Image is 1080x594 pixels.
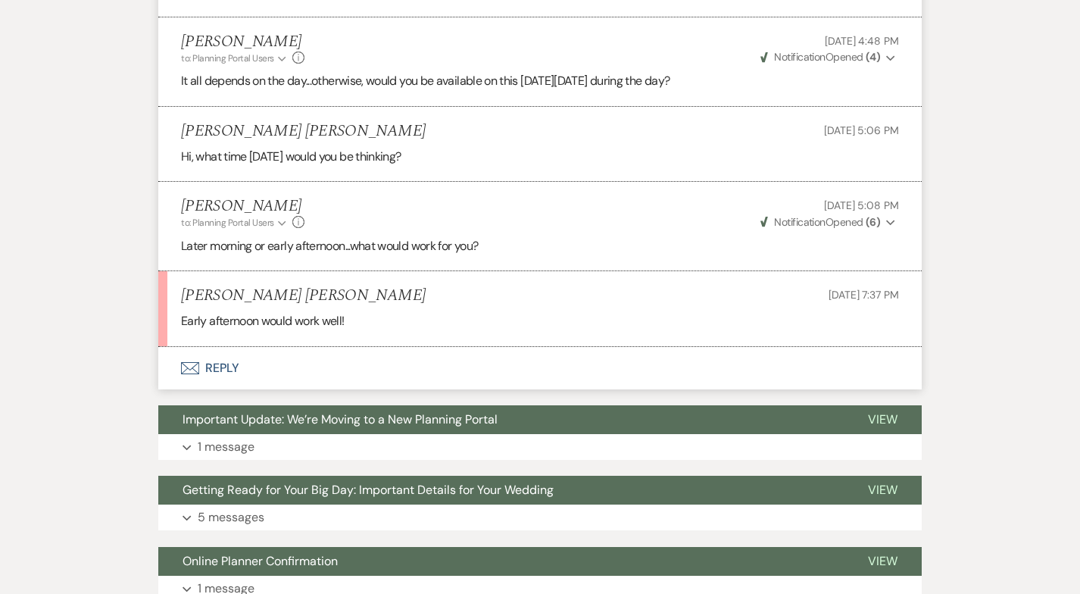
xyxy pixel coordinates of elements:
span: View [868,482,897,498]
span: Online Planner Confirmation [183,553,338,569]
h5: [PERSON_NAME] [PERSON_NAME] [181,122,426,141]
span: Getting Ready for Your Big Day: Important Details for Your Wedding [183,482,554,498]
button: NotificationOpened (6) [758,214,899,230]
span: View [868,411,897,427]
button: Getting Ready for Your Big Day: Important Details for Your Wedding [158,476,844,505]
span: Notification [774,215,825,229]
span: View [868,553,897,569]
span: [DATE] 4:48 PM [825,34,899,48]
h5: [PERSON_NAME] [181,33,304,52]
p: Hi, what time [DATE] would you be thinking? [181,147,899,167]
h5: [PERSON_NAME] [PERSON_NAME] [181,286,426,305]
span: [DATE] 7:37 PM [829,288,899,302]
span: to: Planning Portal Users [181,217,274,229]
span: to: Planning Portal Users [181,52,274,64]
span: Opened [760,50,880,64]
button: View [844,476,922,505]
button: Online Planner Confirmation [158,547,844,576]
span: Opened [760,215,880,229]
span: [DATE] 5:08 PM [824,199,899,212]
button: View [844,405,922,434]
p: 5 messages [198,508,264,527]
button: Important Update: We’re Moving to a New Planning Portal [158,405,844,434]
p: 1 message [198,437,254,457]
span: Notification [774,50,825,64]
button: to: Planning Portal Users [181,216,289,230]
strong: ( 4 ) [866,50,880,64]
button: Reply [158,347,922,389]
button: View [844,547,922,576]
button: 1 message [158,434,922,460]
button: 5 messages [158,505,922,530]
button: NotificationOpened (4) [758,49,899,65]
p: It all depends on the day...otherwise, would you be available on this [DATE][DATE] during the day? [181,71,899,91]
h5: [PERSON_NAME] [181,197,304,216]
span: [DATE] 5:06 PM [824,123,899,137]
button: to: Planning Portal Users [181,52,289,65]
span: Important Update: We’re Moving to a New Planning Portal [183,411,498,427]
div: Early afternoon would work well! [181,311,899,331]
strong: ( 6 ) [866,215,880,229]
p: Later morning or early afternoon...what would work for you? [181,236,899,256]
